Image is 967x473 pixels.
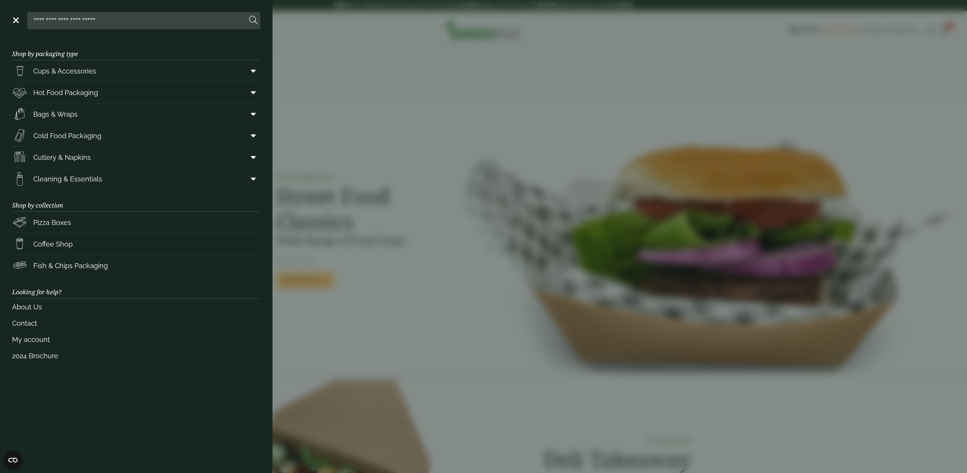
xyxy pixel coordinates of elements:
a: Cleaning & Essentials [12,168,260,189]
a: Bags & Wraps [12,103,260,125]
a: Coffee Shop [12,233,260,254]
a: Contact [12,315,260,331]
span: Cleaning & Essentials [33,174,102,184]
h3: Shop by collection [12,190,260,212]
a: Cutlery & Napkins [12,147,260,168]
img: HotDrink_paperCup.svg [12,236,27,251]
span: Hot Food Packaging [33,87,98,98]
img: open-wipe.svg [12,171,27,186]
a: Hot Food Packaging [12,82,260,103]
a: About Us [12,299,260,315]
span: Cold Food Packaging [33,131,101,141]
img: Deli_box.svg [12,85,27,100]
span: Coffee Shop [33,239,73,249]
span: Cups & Accessories [33,66,96,76]
img: Cutlery.svg [12,150,27,165]
a: Pizza Boxes [12,212,260,233]
img: FishNchip_box.svg [12,258,27,273]
span: Cutlery & Napkins [33,152,91,162]
img: Pizza_boxes.svg [12,215,27,230]
a: Cold Food Packaging [12,125,260,146]
a: Cups & Accessories [12,60,260,81]
a: Fish & Chips Packaging [12,255,260,276]
a: 2024 Brochure [12,348,260,364]
a: My account [12,331,260,348]
span: Fish & Chips Packaging [33,261,108,271]
h3: Looking for help? [12,276,260,298]
button: Open CMP widget [4,451,22,469]
img: Paper_carriers.svg [12,106,27,122]
img: PintNhalf_cup.svg [12,63,27,78]
img: Sandwich_box.svg [12,128,27,143]
span: Pizza Boxes [33,217,71,228]
h3: Shop by packaging type [12,38,260,60]
span: Bags & Wraps [33,109,78,119]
